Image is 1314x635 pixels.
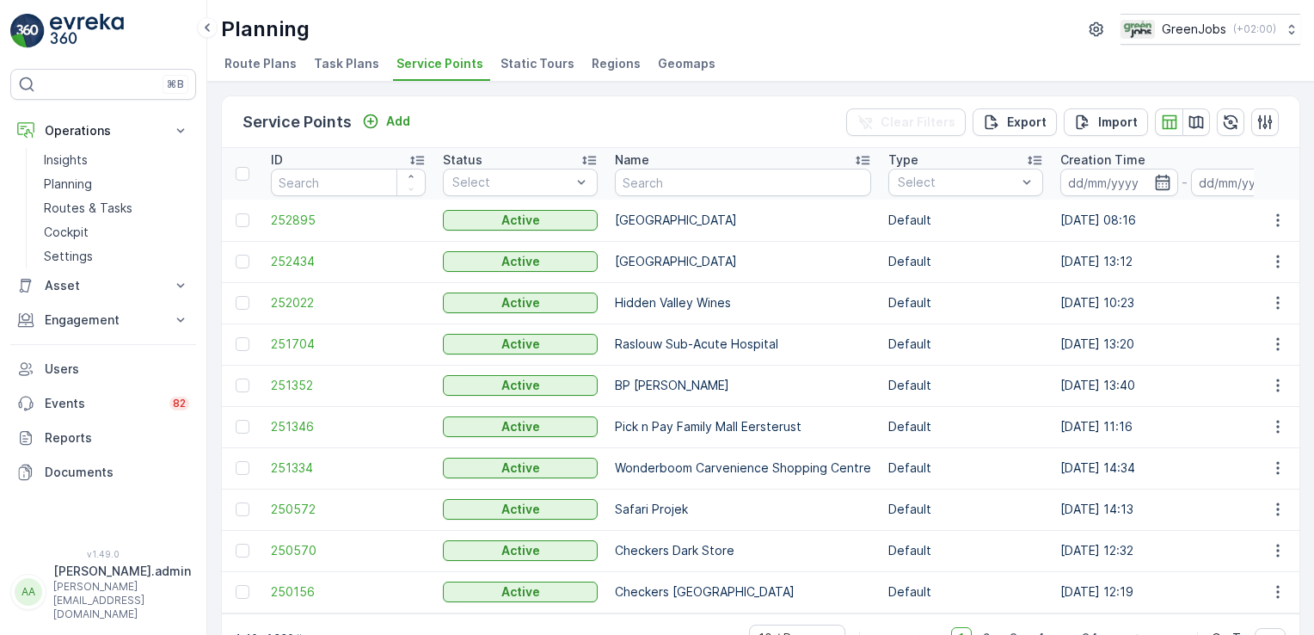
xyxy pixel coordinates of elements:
p: 82 [173,397,186,410]
p: Select [898,174,1016,191]
input: Search [271,169,426,196]
p: Creation Time [1060,151,1145,169]
td: Default [880,447,1052,489]
p: Reports [45,429,189,447]
a: Users [10,352,196,386]
div: Toggle Row Selected [236,296,249,310]
td: Default [880,324,1052,365]
p: ⌘B [167,77,184,91]
p: Users [45,361,189,378]
span: 251334 [271,459,426,477]
p: Asset [45,277,162,294]
div: Toggle Row Selected [236,585,249,599]
button: Active [443,540,598,561]
td: Wonderboom Carvenience Shopping Centre [606,447,880,489]
a: 252022 [271,294,426,311]
p: Active [501,336,540,353]
p: GreenJobs [1162,21,1226,38]
p: Active [501,377,540,394]
span: Regions [592,55,641,72]
span: Service Points [396,55,483,72]
img: logo_light-DOdMpM7g.png [50,14,124,48]
button: Active [443,458,598,478]
button: Active [443,251,598,272]
p: Documents [45,464,189,481]
a: Reports [10,421,196,455]
button: Active [443,582,598,602]
button: Active [443,293,598,313]
p: Active [501,542,540,559]
a: 250570 [271,542,426,559]
div: Toggle Row Selected [236,420,249,434]
p: Routes & Tasks [44,200,132,217]
td: Default [880,200,1052,241]
div: Toggle Row Selected [236,502,249,516]
p: ID [271,151,283,169]
a: Insights [37,148,196,172]
input: dd/mm/yyyy [1060,169,1178,196]
button: Clear Filters [846,108,966,136]
div: Toggle Row Selected [236,379,249,392]
p: Service Points [243,110,352,134]
button: Active [443,499,598,520]
button: Active [443,334,598,354]
p: [PERSON_NAME].admin [53,563,191,580]
button: Add [355,111,417,132]
a: 252895 [271,212,426,229]
td: Checkers [GEOGRAPHIC_DATA] [606,571,880,613]
td: [GEOGRAPHIC_DATA] [606,241,880,282]
div: Toggle Row Selected [236,461,249,475]
td: Default [880,282,1052,324]
img: logo [10,14,45,48]
button: AA[PERSON_NAME].admin[PERSON_NAME][EMAIL_ADDRESS][DOMAIN_NAME] [10,563,196,621]
p: Import [1098,114,1138,131]
a: Cockpit [37,220,196,244]
p: Active [501,253,540,270]
div: Toggle Row Selected [236,213,249,227]
a: 250572 [271,501,426,518]
span: Route Plans [224,55,297,72]
a: 251704 [271,336,426,353]
span: 251346 [271,418,426,435]
p: Cockpit [44,224,89,241]
p: Active [501,418,540,435]
p: Active [501,459,540,477]
p: Active [501,583,540,601]
td: [GEOGRAPHIC_DATA] [606,200,880,241]
a: 252434 [271,253,426,270]
td: Default [880,406,1052,447]
div: Toggle Row Selected [236,255,249,268]
td: Checkers Dark Store [606,530,880,571]
p: Active [501,294,540,311]
button: Import [1064,108,1148,136]
a: 251352 [271,377,426,394]
p: Operations [45,122,162,139]
p: Type [888,151,918,169]
td: Default [880,489,1052,530]
button: Active [443,375,598,396]
td: Default [880,241,1052,282]
p: Insights [44,151,88,169]
span: Static Tours [500,55,574,72]
button: GreenJobs(+02:00) [1121,14,1300,45]
p: Planning [44,176,92,193]
td: BP [PERSON_NAME] [606,365,880,406]
button: Active [443,416,598,437]
td: Default [880,571,1052,613]
td: Default [880,530,1052,571]
a: Documents [10,455,196,490]
p: Active [501,212,540,229]
p: Planning [221,15,310,43]
span: 250156 [271,583,426,601]
input: dd/mm/yyyy [1191,169,1309,196]
input: Search [615,169,871,196]
p: Active [501,501,540,518]
td: Safari Projek [606,489,880,530]
td: Default [880,365,1052,406]
p: [PERSON_NAME][EMAIL_ADDRESS][DOMAIN_NAME] [53,580,191,621]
